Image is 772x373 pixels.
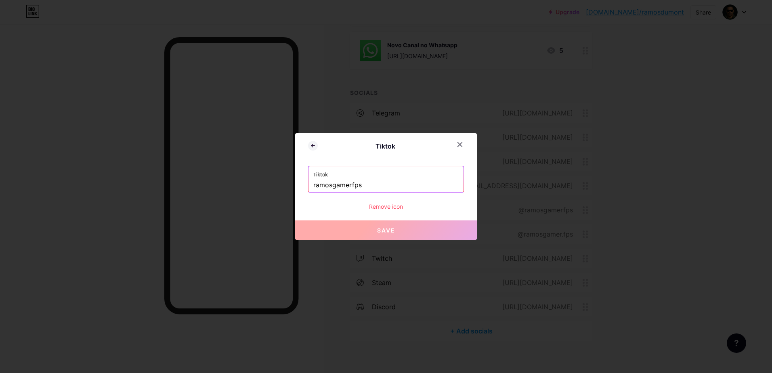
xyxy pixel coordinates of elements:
input: TikTok username [313,178,459,192]
button: Save [295,220,477,240]
span: Save [377,227,395,234]
div: Remove icon [308,202,464,211]
label: Tiktok [313,166,459,178]
div: Tiktok [318,141,453,151]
